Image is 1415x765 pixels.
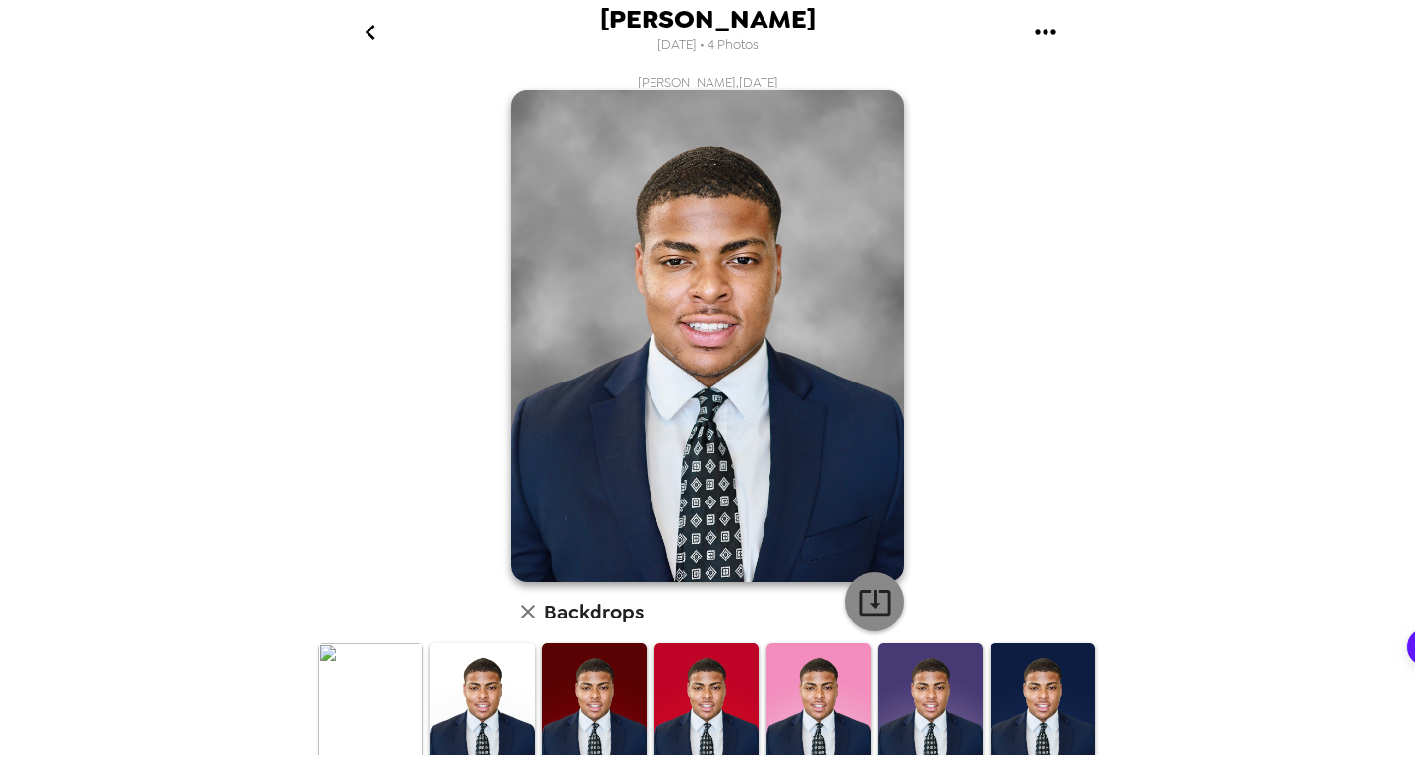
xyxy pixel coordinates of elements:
[511,90,904,582] img: user
[600,6,816,32] span: [PERSON_NAME]
[638,74,778,90] span: [PERSON_NAME] , [DATE]
[657,32,759,59] span: [DATE] • 4 Photos
[544,596,644,627] h6: Backdrops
